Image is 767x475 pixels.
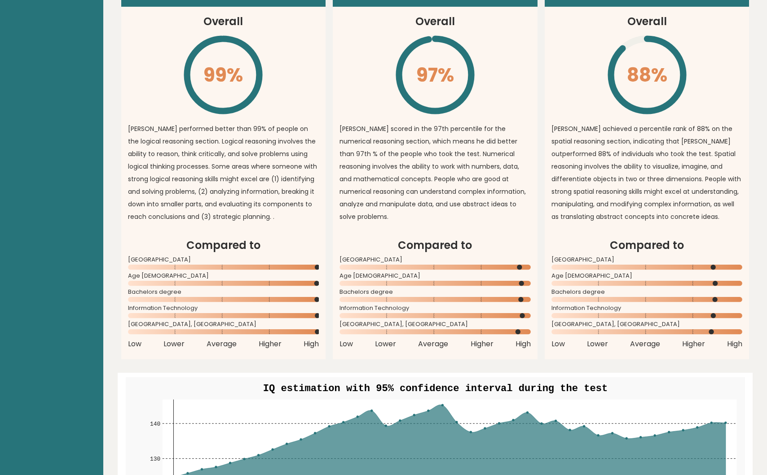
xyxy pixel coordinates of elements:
[587,339,608,349] span: Lower
[163,339,185,349] span: Lower
[551,274,743,278] span: Age [DEMOGRAPHIC_DATA]
[128,237,319,253] h2: Compared to
[627,13,667,30] h3: Overall
[551,258,743,261] span: [GEOGRAPHIC_DATA]
[339,290,531,294] span: Bachelors degree
[128,322,319,326] span: [GEOGRAPHIC_DATA], [GEOGRAPHIC_DATA]
[263,383,607,395] text: IQ estimation with 95% confidence interval during the test
[339,339,353,349] span: Low
[606,34,688,116] svg: \
[682,339,705,349] span: Higher
[551,290,743,294] span: Bachelors degree
[203,13,243,30] h3: Overall
[259,339,282,349] span: Higher
[394,34,476,116] svg: \
[128,274,319,278] span: Age [DEMOGRAPHIC_DATA]
[128,258,319,261] span: [GEOGRAPHIC_DATA]
[471,339,494,349] span: Higher
[630,339,660,349] span: Average
[339,306,531,310] span: Information Technology
[128,290,319,294] span: Bachelors degree
[551,237,743,253] h2: Compared to
[551,306,743,310] span: Information Technology
[207,339,237,349] span: Average
[128,122,319,223] p: [PERSON_NAME] performed better than 99% of people on the logical reasoning section. Logical reaso...
[339,237,531,253] h2: Compared to
[339,122,531,223] p: [PERSON_NAME] scored in the 97th percentile for the numerical reasoning section, which means he d...
[128,306,319,310] span: Information Technology
[128,339,141,349] span: Low
[516,339,531,349] span: High
[150,421,160,427] text: 140
[150,456,160,462] text: 130
[727,339,742,349] span: High
[339,274,531,278] span: Age [DEMOGRAPHIC_DATA]
[551,122,743,223] p: [PERSON_NAME] achieved a percentile rank of 88% on the spatial reasoning section, indicating that...
[304,339,319,349] span: High
[339,258,531,261] span: [GEOGRAPHIC_DATA]
[551,322,743,326] span: [GEOGRAPHIC_DATA], [GEOGRAPHIC_DATA]
[415,13,455,30] h3: Overall
[182,34,264,116] svg: \
[339,322,531,326] span: [GEOGRAPHIC_DATA], [GEOGRAPHIC_DATA]
[551,339,565,349] span: Low
[418,339,448,349] span: Average
[375,339,396,349] span: Lower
